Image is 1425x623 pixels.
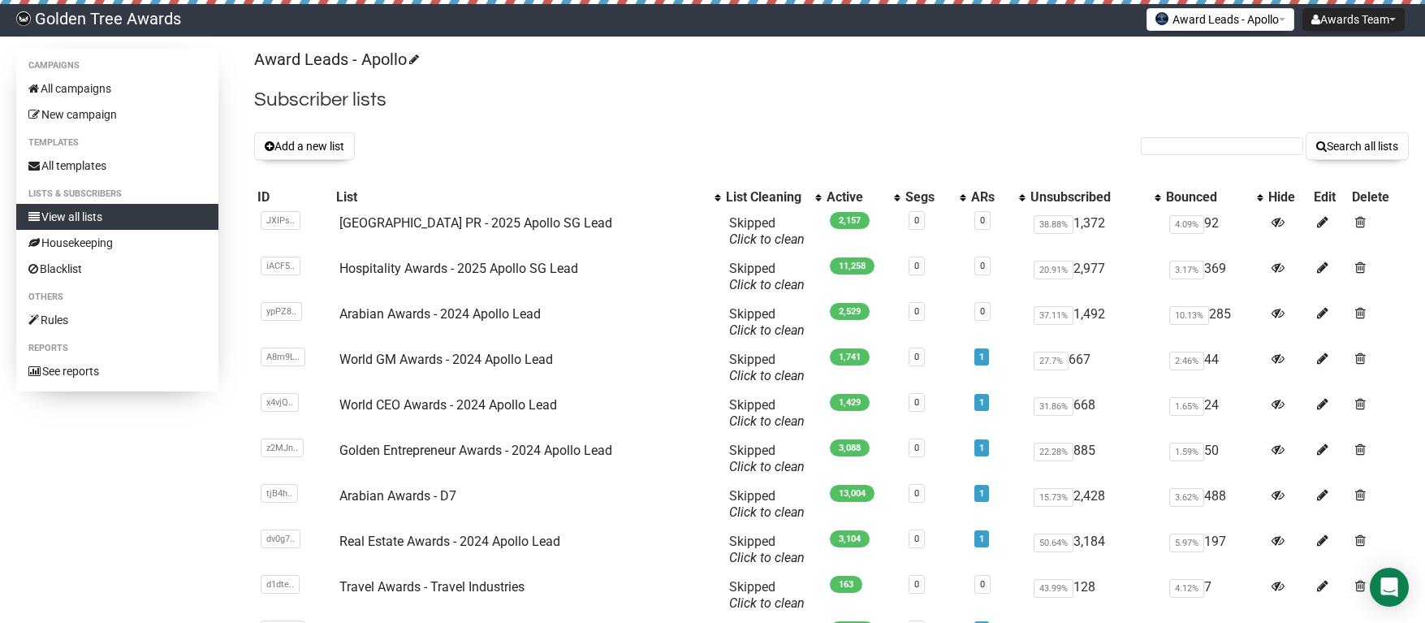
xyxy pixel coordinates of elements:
[827,189,886,206] div: Active
[1169,443,1204,461] span: 1.59%
[729,215,805,247] span: Skipped
[261,348,305,366] span: A8m9L..
[1169,397,1204,416] span: 1.65%
[830,212,870,229] span: 2,157
[729,534,805,565] span: Skipped
[914,261,919,271] a: 0
[339,579,525,595] a: Travel Awards - Travel Industries
[16,358,218,384] a: See reports
[729,459,805,474] a: Click to clean
[1268,189,1307,206] div: Hide
[830,439,870,456] span: 3,088
[333,186,723,209] th: List: No sort applied, activate to apply an ascending sort
[979,534,984,544] a: 1
[1027,345,1164,391] td: 667
[254,132,355,160] button: Add a new list
[1169,488,1204,507] span: 3.62%
[980,306,985,317] a: 0
[1146,8,1294,31] button: Award Leads - Apollo
[723,186,823,209] th: List Cleaning: No sort applied, activate to apply an ascending sort
[823,186,902,209] th: Active: No sort applied, activate to apply an ascending sort
[1163,482,1264,527] td: 488
[16,339,218,358] li: Reports
[1155,12,1168,25] img: favicons
[830,576,862,593] span: 163
[1349,186,1409,209] th: Delete: No sort applied, sorting is disabled
[729,352,805,383] span: Skipped
[1027,482,1164,527] td: 2,428
[16,307,218,333] a: Rules
[339,261,578,276] a: Hospitality Awards - 2025 Apollo SG Lead
[914,534,919,544] a: 0
[16,204,218,230] a: View all lists
[729,413,805,429] a: Click to clean
[729,306,805,338] span: Skipped
[729,443,805,474] span: Skipped
[902,186,969,209] th: Segs: No sort applied, activate to apply an ascending sort
[980,261,985,271] a: 0
[830,303,870,320] span: 2,529
[339,488,456,504] a: Arabian Awards - D7
[1163,254,1264,300] td: 369
[261,393,299,412] span: x4vjQ..
[979,443,984,453] a: 1
[914,352,919,362] a: 0
[16,184,218,204] li: Lists & subscribers
[1034,352,1069,370] span: 27.7%
[339,215,612,231] a: [GEOGRAPHIC_DATA] PR - 2025 Apollo SG Lead
[980,215,985,226] a: 0
[16,56,218,76] li: Campaigns
[339,352,553,367] a: World GM Awards - 2024 Apollo Lead
[339,397,557,413] a: World CEO Awards - 2024 Apollo Lead
[339,306,541,322] a: Arabian Awards - 2024 Apollo Lead
[16,133,218,153] li: Templates
[980,579,985,590] a: 0
[1163,391,1264,436] td: 24
[339,443,612,458] a: Golden Entrepreneur Awards - 2024 Apollo Lead
[1027,209,1164,254] td: 1,372
[1034,443,1073,461] span: 22.28%
[1166,189,1248,206] div: Bounced
[914,488,919,499] a: 0
[1034,579,1073,598] span: 43.99%
[729,397,805,429] span: Skipped
[729,277,805,292] a: Click to clean
[1302,8,1405,31] button: Awards Team
[1163,527,1264,573] td: 197
[254,85,1409,115] h2: Subscriber lists
[830,348,870,366] span: 1,741
[1027,391,1164,436] td: 668
[1034,215,1073,234] span: 38.88%
[729,322,805,338] a: Click to clean
[1314,189,1346,206] div: Edit
[1034,534,1073,552] span: 50.64%
[729,595,805,611] a: Click to clean
[16,256,218,282] a: Blacklist
[914,579,919,590] a: 0
[729,368,805,383] a: Click to clean
[729,550,805,565] a: Click to clean
[830,530,870,547] span: 3,104
[16,230,218,256] a: Housekeeping
[914,397,919,408] a: 0
[16,76,218,102] a: All campaigns
[1163,573,1264,618] td: 7
[1027,300,1164,345] td: 1,492
[1034,488,1073,507] span: 15.73%
[1163,300,1264,345] td: 285
[261,439,304,457] span: z2MJn..
[254,186,333,209] th: ID: No sort applied, sorting is disabled
[1169,534,1204,552] span: 5.97%
[979,488,984,499] a: 1
[1027,527,1164,573] td: 3,184
[16,288,218,307] li: Others
[914,306,919,317] a: 0
[971,189,1010,206] div: ARs
[968,186,1026,209] th: ARs: No sort applied, activate to apply an ascending sort
[729,261,805,292] span: Skipped
[1370,568,1409,607] div: Open Intercom Messenger
[1027,254,1164,300] td: 2,977
[261,257,300,275] span: iACF5..
[1163,186,1264,209] th: Bounced: No sort applied, activate to apply an ascending sort
[1265,186,1311,209] th: Hide: No sort applied, sorting is disabled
